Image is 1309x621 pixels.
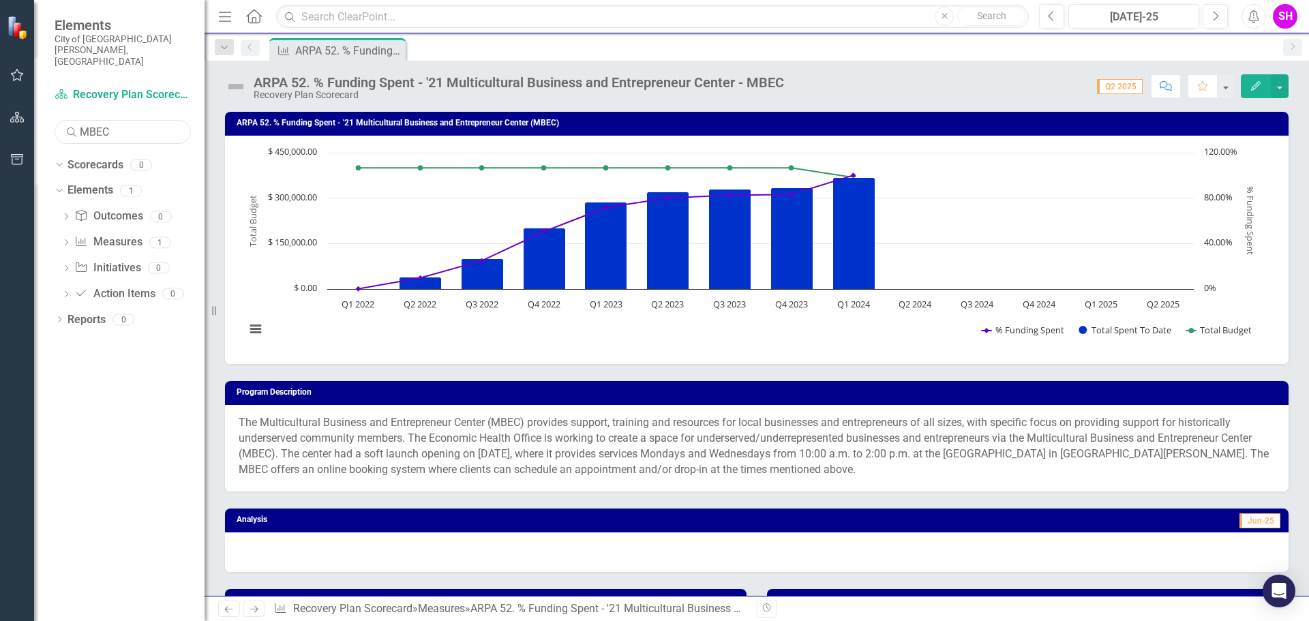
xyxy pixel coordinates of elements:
[400,277,442,290] path: Q2 2022, 39,182.74. Total Spent To Date.
[418,275,423,281] path: Q2 2022, 9.795685. % Funding Spent.
[603,165,609,170] path: Q1 2023, 400,000. Total Budget.
[404,298,436,310] text: Q2 2022
[356,165,856,180] g: Total Budget, series 3 of 3. Line with 14 data points. Y axis, Total Budget.
[1068,4,1199,29] button: [DATE]-25
[149,237,171,248] div: 1
[1079,324,1171,336] button: Show Total Spent To Date
[524,228,566,290] path: Q4 2022, 202,234.18. Total Spent To Date.
[977,10,1006,21] span: Search
[67,157,123,173] a: Scorecards
[295,42,402,59] div: ARPA 52. % Funding Spent - '21 Multicultural Business and Entrepreneur Center - MBEC
[479,258,485,264] path: Q3 2022, 24.9744575. % Funding Spent.
[247,195,259,247] text: Total Budget
[55,33,191,67] small: City of [GEOGRAPHIC_DATA][PERSON_NAME], [GEOGRAPHIC_DATA]
[1085,298,1117,310] text: Q1 2025
[67,183,113,198] a: Elements
[239,146,1275,350] div: Chart. Highcharts interactive chart.
[590,298,622,310] text: Q1 2023
[651,298,684,310] text: Q2 2023
[603,205,609,211] path: Q1 2023, 71.692625. % Funding Spent.
[237,515,676,524] h3: Analysis
[899,298,932,310] text: Q2 2024
[254,90,784,100] div: Recovery Plan Scorecard
[957,7,1025,26] button: Search
[1263,575,1295,607] div: Open Intercom Messenger
[237,119,1282,127] h3: ARPA 52. % Funding Spent - '21 Multicultural Business and Entrepreneur Center (MBEC)
[246,320,265,339] button: View chart menu, Chart
[541,229,547,234] path: Q4 2022, 50.558545. % Funding Spent.
[268,191,317,203] text: $ 300,000.00
[479,165,485,170] path: Q3 2022, 400,000. Total Budget.
[120,185,142,196] div: 1
[775,298,808,310] text: Q4 2023
[268,236,317,248] text: $ 150,000.00
[74,286,155,302] a: Action Items
[276,5,1029,29] input: Search ClearPoint...
[55,120,191,144] input: Search Below...
[356,286,361,292] path: Q1 2022, 0.173995. % Funding Spent.
[337,153,1163,290] g: Total Spent To Date, series 2 of 3. Bar series with 14 bars. Y axis, Total Budget.
[470,602,886,615] div: ARPA 52. % Funding Spent - '21 Multicultural Business and Entrepreneur Center - MBEC
[225,76,247,97] img: Not Defined
[709,190,751,290] path: Q3 2023, 330,202.74. Total Spent To Date.
[837,298,871,310] text: Q1 2024
[7,15,31,39] img: ClearPoint Strategy
[74,234,142,250] a: Measures
[1239,513,1280,528] span: Jun-25
[713,298,746,310] text: Q3 2023
[148,262,170,274] div: 0
[528,298,560,310] text: Q4 2022
[130,159,152,170] div: 0
[789,192,794,197] path: Q4 2023, 83.2712725. % Funding Spent.
[665,196,671,201] path: Q2 2023, 80.1534625. % Funding Spent.
[112,314,134,325] div: 0
[1204,282,1216,294] text: 0%
[789,165,794,170] path: Q4 2023, 400,000. Total Budget.
[294,282,317,294] text: $ 0.00
[268,145,317,157] text: $ 450,000.00
[1097,79,1143,94] span: Q2 2025
[1092,324,1171,336] text: Total Spent To Date
[961,298,994,310] text: Q3 2024
[356,165,361,170] path: Q1 2022, 400,000. Total Budget.
[462,259,504,290] path: Q3 2022, 99,897.83. Total Spent To Date.
[665,165,671,170] path: Q2 2023, 400,000. Total Budget.
[239,416,1269,476] span: The Multicultural Business and Entrepreneur Center (MBEC) provides support, training and resource...
[1273,4,1297,29] button: SH
[55,87,191,103] a: Recovery Plan Scorecard
[541,165,547,170] path: Q4 2022, 400,000. Total Budget.
[727,165,733,170] path: Q3 2023, 400,000. Total Budget.
[237,388,1282,397] h3: Program Description
[254,75,784,90] div: ARPA 52. % Funding Spent - '21 Multicultural Business and Entrepreneur Center - MBEC
[55,17,191,33] span: Elements
[727,193,733,198] path: Q3 2023, 82.550685. % Funding Spent.
[337,289,378,290] path: Q1 2022, 695.98. Total Spent To Date.
[162,288,184,300] div: 0
[982,324,1064,336] button: Show % Funding Spent
[585,202,627,290] path: Q1 2023, 286,770.5. Total Spent To Date.
[418,165,423,170] path: Q2 2022, 400,000. Total Budget.
[74,209,142,224] a: Outcomes
[1200,324,1252,336] text: Total Budget
[1204,145,1237,157] text: 120.00%
[1186,324,1252,336] button: Show Total Budget
[150,211,172,222] div: 0
[1023,298,1056,310] text: Q4 2024
[1147,298,1179,310] text: Q2 2025
[833,178,875,290] path: Q1 2024, 368,885.09. Total Spent To Date.
[418,602,465,615] a: Measures
[1073,9,1194,25] div: [DATE]-25
[1244,187,1257,256] text: % Funding Spent
[342,298,374,310] text: Q1 2022
[1204,191,1233,203] text: 80.00%
[466,298,498,310] text: Q3 2022
[647,192,689,290] path: Q2 2023, 320,613.85. Total Spent To Date.
[851,172,856,178] path: Q1 2024, 100.11444284. % Funding Spent.
[293,602,412,615] a: Recovery Plan Scorecard
[239,146,1265,350] svg: Interactive chart
[67,312,106,328] a: Reports
[74,260,140,276] a: Initiatives
[1204,236,1233,248] text: 40.00%
[771,188,813,290] path: Q4 2023, 333,085.09. Total Spent To Date.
